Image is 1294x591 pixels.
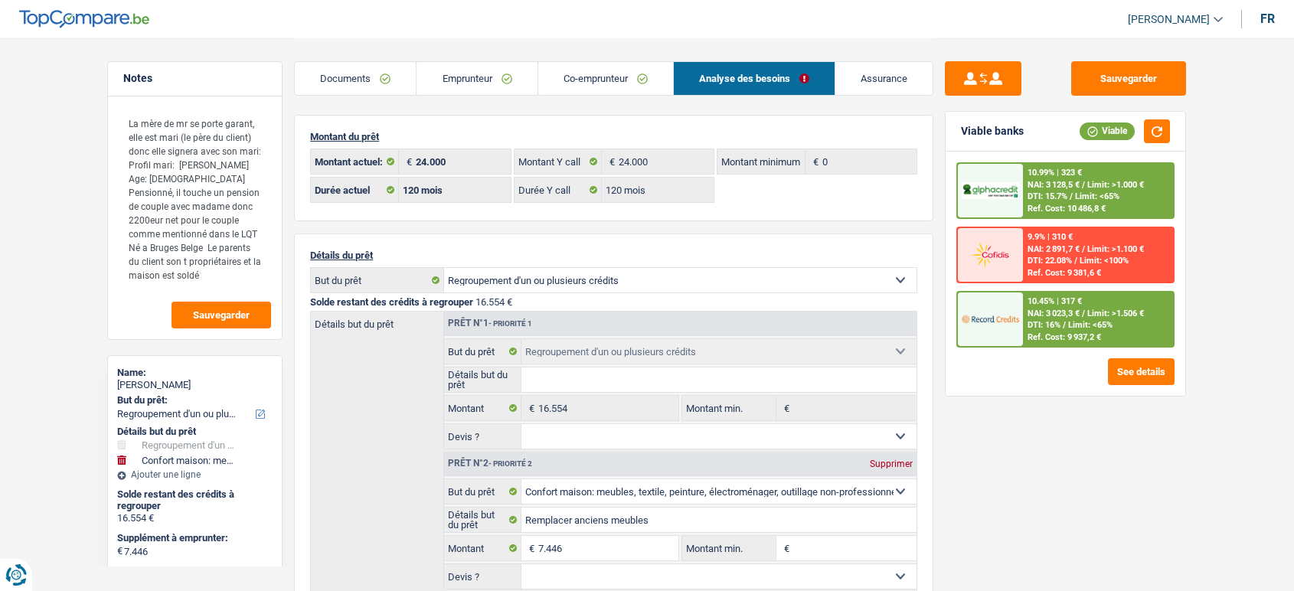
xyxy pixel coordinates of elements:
span: € [399,149,416,174]
span: NAI: 2 891,7 € [1028,244,1080,254]
label: Montant minimum [717,149,805,174]
div: 10.45% | 317 € [1028,296,1082,306]
a: Analyse des besoins [674,62,835,95]
label: Devis ? [444,564,521,589]
a: Co-emprunteur [538,62,673,95]
span: Limit: >1.506 € [1087,309,1144,318]
a: Emprunteur [417,62,537,95]
label: Devis ? [444,424,521,449]
div: Ref. Cost: 9 937,2 € [1028,332,1101,342]
label: Détails but du prêt [444,367,521,392]
span: / [1070,191,1073,201]
span: € [117,545,123,557]
span: Solde restant des crédits à regrouper [310,296,473,308]
img: AlphaCredit [962,182,1018,200]
label: But du prêt: [117,394,270,407]
span: DTI: 15.7% [1028,191,1067,201]
a: [PERSON_NAME] [1116,7,1223,32]
span: € [776,536,793,560]
div: fr [1260,11,1275,26]
label: Montant min. [682,536,776,560]
span: Sauvegarder [193,310,250,320]
span: € [602,149,619,174]
div: Name: [117,367,273,379]
div: 10.99% | 323 € [1028,168,1082,178]
a: Documents [295,62,416,95]
span: NAI: 3 128,5 € [1028,180,1080,190]
p: Détails du prêt [310,250,917,261]
img: Record Credits [962,305,1018,333]
span: / [1082,244,1085,254]
div: 16.554 € [117,512,273,524]
button: Sauvegarder [1071,61,1186,96]
label: Durée actuel [311,178,399,202]
div: Ref. Cost: 10 486,8 € [1028,204,1106,214]
label: Montant min. [682,396,776,420]
img: TopCompare Logo [19,10,149,28]
span: Limit: >1.100 € [1087,244,1144,254]
div: Solde restant des crédits à regrouper [117,488,273,512]
span: Limit: <100% [1080,256,1129,266]
span: Limit: <65% [1068,320,1113,330]
a: Assurance [835,62,933,95]
label: But du prêt [311,268,444,292]
span: 16.554 € [475,296,512,308]
label: Montant Y call [515,149,603,174]
div: Détails but du prêt [117,426,273,438]
div: Viable [1080,122,1135,139]
label: Supplément à emprunter: [117,532,270,544]
span: € [805,149,822,174]
span: - Priorité 2 [489,459,532,468]
span: DTI: 22.08% [1028,256,1072,266]
label: But du prêt [444,479,521,504]
span: / [1082,180,1085,190]
label: Détails but du prêt [311,312,443,329]
span: [PERSON_NAME] [1128,13,1210,26]
div: Prêt n°2 [444,459,536,469]
span: Limit: >1.000 € [1087,180,1144,190]
span: - Priorité 1 [489,319,532,328]
span: € [776,396,793,420]
img: Cofidis [962,240,1018,269]
button: See details [1108,358,1175,385]
label: Montant [444,536,521,560]
span: / [1082,309,1085,318]
span: DTI: 16% [1028,320,1060,330]
label: Montant actuel: [311,149,399,174]
div: Ajouter une ligne [117,469,273,480]
label: Montant [444,396,521,420]
div: Viable banks [961,125,1024,138]
button: Sauvegarder [172,302,271,328]
div: Supprimer [866,459,917,469]
span: NAI: 3 023,3 € [1028,309,1080,318]
label: But du prêt [444,339,521,364]
div: Prêt n°1 [444,318,536,328]
span: / [1063,320,1066,330]
span: Limit: <65% [1075,191,1119,201]
div: Ref. Cost: 9 381,6 € [1028,268,1101,278]
label: Détails but du prêt [444,508,521,532]
label: Durée Y call [515,178,603,202]
p: Montant du prêt [310,131,917,142]
div: [PERSON_NAME] [117,379,273,391]
span: € [521,536,538,560]
span: € [521,396,538,420]
div: 9.9% | 310 € [1028,232,1073,242]
span: / [1074,256,1077,266]
h5: Notes [123,72,266,85]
